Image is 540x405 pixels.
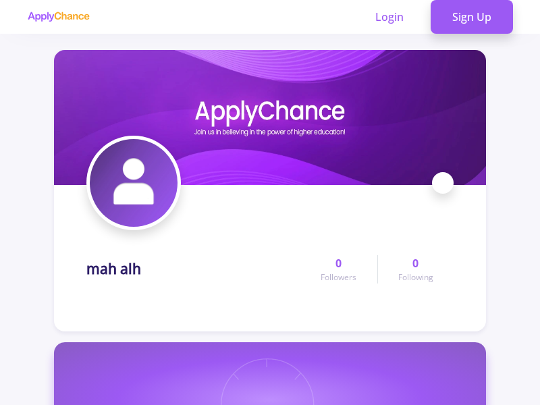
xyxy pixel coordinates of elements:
span: Following [398,271,433,283]
a: 0Following [377,255,454,283]
span: 0 [335,255,342,271]
h1: mah alh [86,261,141,277]
span: Followers [321,271,356,283]
img: mah alhcover image [54,50,486,185]
a: 0Followers [300,255,377,283]
img: mah alhavatar [90,139,178,227]
img: applychance logo text only [27,11,90,22]
span: 0 [412,255,418,271]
